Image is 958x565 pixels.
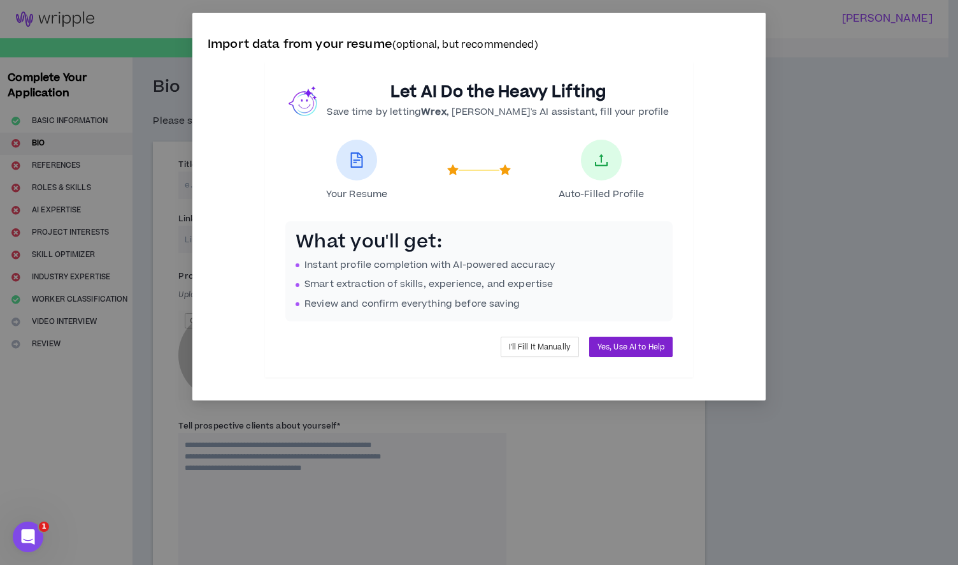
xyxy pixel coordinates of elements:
small: (optional, but recommended) [392,38,538,52]
span: upload [594,152,609,168]
span: star [447,165,459,176]
h3: What you'll get: [296,231,662,253]
li: Smart extraction of skills, experience, and expertise [296,277,662,291]
button: Yes, Use AI to Help [589,337,673,357]
button: I'll Fill It Manually [501,337,579,357]
span: I'll Fill It Manually [509,341,571,353]
span: Yes, Use AI to Help [597,341,664,353]
p: Import data from your resume [208,36,750,54]
li: Review and confirm everything before saving [296,297,662,311]
li: Instant profile completion with AI-powered accuracy [296,258,662,272]
iframe: Intercom live chat [13,522,43,552]
span: Auto-Filled Profile [559,188,645,201]
span: star [499,165,511,176]
span: Your Resume [326,188,388,201]
button: Close [731,13,766,47]
span: 1 [39,522,49,532]
b: Wrex [421,105,447,119]
img: wrex.png [289,85,319,116]
span: file-text [349,152,364,168]
h2: Let AI Do the Heavy Lifting [327,82,669,103]
p: Save time by letting , [PERSON_NAME]'s AI assistant, fill your profile [327,105,669,119]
